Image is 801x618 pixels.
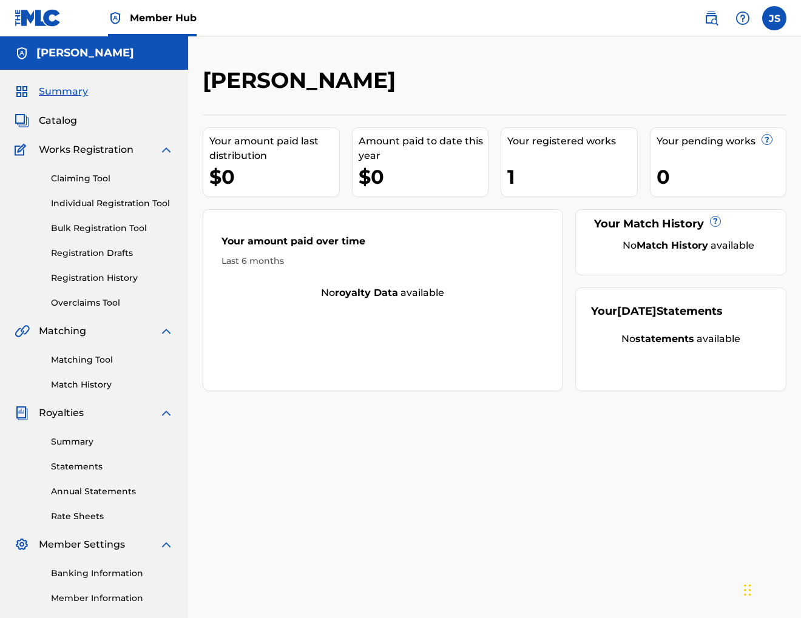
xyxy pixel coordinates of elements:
span: Matching [39,324,86,338]
img: search [704,11,718,25]
img: help [735,11,750,25]
img: MLC Logo [15,9,61,27]
span: Works Registration [39,143,133,157]
a: Summary [51,435,174,448]
a: Statements [51,460,174,473]
img: expand [159,143,174,157]
a: Matching Tool [51,354,174,366]
img: Member Settings [15,537,29,552]
div: No available [591,332,771,346]
strong: Match History [637,240,708,251]
div: User Menu [762,6,786,30]
strong: royalty data [335,287,398,298]
img: Royalties [15,406,29,420]
a: Banking Information [51,567,174,580]
img: Accounts [15,46,29,61]
div: No available [606,238,771,253]
div: Your amount paid over time [221,234,544,255]
span: Member Hub [130,11,197,25]
img: expand [159,537,174,552]
a: Registration History [51,272,174,284]
a: Member Information [51,592,174,605]
a: Registration Drafts [51,247,174,260]
span: [DATE] [617,304,657,318]
a: Rate Sheets [51,510,174,523]
a: Public Search [699,6,723,30]
span: ? [711,217,720,226]
div: Amount paid to date this year [359,134,488,163]
span: Summary [39,84,88,99]
span: Catalog [39,113,77,128]
strong: statements [635,333,694,344]
a: Annual Statements [51,485,174,498]
img: expand [159,406,174,420]
h2: [PERSON_NAME] [203,67,402,94]
div: Help [731,6,755,30]
img: expand [159,324,174,338]
span: Royalties [39,406,84,420]
a: Claiming Tool [51,172,174,185]
iframe: Resource Center [767,411,801,515]
img: Top Rightsholder [108,11,123,25]
a: SummarySummary [15,84,88,99]
div: 1 [507,163,637,190]
a: Bulk Registration Tool [51,222,174,235]
span: Member Settings [39,537,125,552]
img: Summary [15,84,29,99]
div: No available [203,286,563,300]
div: Last 6 months [221,255,544,267]
div: Your pending works [657,134,786,149]
img: Works Registration [15,143,30,157]
div: Drag [744,572,751,608]
a: Overclaims Tool [51,297,174,309]
div: $0 [359,163,488,190]
iframe: Chat Widget [740,560,801,618]
img: Matching [15,324,30,338]
div: Your Statements [591,303,723,320]
div: 0 [657,163,786,190]
h5: Jerry Sallis Jr [36,46,134,60]
div: Your amount paid last distribution [209,134,339,163]
img: Catalog [15,113,29,128]
div: Your registered works [507,134,637,149]
a: Match History [51,378,174,391]
div: Your Match History [591,216,771,232]
span: ? [762,135,772,144]
a: Individual Registration Tool [51,197,174,210]
a: CatalogCatalog [15,113,77,128]
div: $0 [209,163,339,190]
